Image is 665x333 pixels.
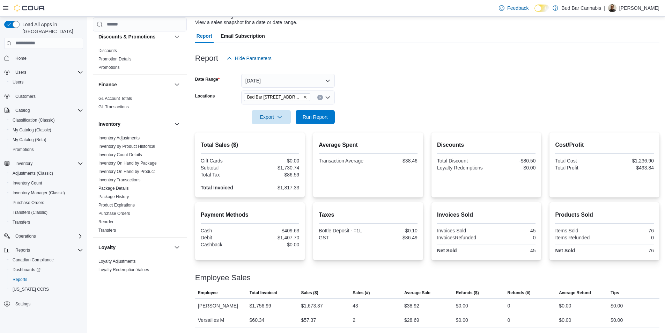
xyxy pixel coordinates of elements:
button: Customers [1,91,86,101]
div: 2 [353,316,355,324]
div: $0.00 [611,316,623,324]
button: Catalog [13,106,32,115]
div: Items Sold [555,228,603,233]
div: Eric C [608,4,616,12]
span: Users [13,79,23,85]
a: Inventory Manager (Classic) [10,189,68,197]
span: Inventory Count [13,180,42,186]
div: Inventory [93,134,187,237]
button: Users [7,77,86,87]
span: Classification (Classic) [13,117,55,123]
div: $0.00 [611,302,623,310]
a: Adjustments (Classic) [10,169,56,178]
a: Transfers [98,228,116,233]
strong: Net Sold [437,248,457,253]
div: Total Cost [555,158,603,164]
span: My Catalog (Classic) [10,126,83,134]
div: GST [319,235,367,240]
div: 76 [606,228,654,233]
span: Dashboards [10,266,83,274]
button: Loyalty [98,244,171,251]
h3: Finance [98,81,117,88]
a: Loyalty Redemption Values [98,267,149,272]
strong: Net Sold [555,248,575,253]
a: Dashboards [10,266,43,274]
a: Feedback [496,1,531,15]
span: Home [15,56,27,61]
button: Finance [98,81,171,88]
span: Transfers [98,227,116,233]
button: Adjustments (Classic) [7,168,86,178]
span: Inventory Count Details [98,152,142,158]
label: Locations [195,93,215,99]
span: Transfers [10,218,83,226]
a: Inventory Count Details [98,152,142,157]
span: Package Details [98,186,129,191]
div: Cash [201,228,249,233]
span: Email Subscription [221,29,265,43]
div: 0 [508,316,510,324]
div: $0.00 [456,316,468,324]
button: Inventory [98,121,171,128]
button: [US_STATE] CCRS [7,284,86,294]
span: Sales (#) [353,290,370,296]
a: Package Details [98,186,129,191]
button: Loyalty [173,243,181,252]
div: Loyalty [93,257,187,277]
span: Canadian Compliance [10,256,83,264]
span: Average Refund [559,290,591,296]
button: Inventory Manager (Classic) [7,188,86,198]
a: Purchase Orders [10,198,47,207]
span: Customers [15,94,36,99]
span: My Catalog (Beta) [13,137,46,143]
span: Refunds (#) [508,290,531,296]
span: Feedback [507,5,529,12]
a: Home [13,54,29,63]
button: Inventory [13,159,35,168]
a: Promotions [98,65,120,70]
a: Package History [98,194,129,199]
span: Inventory On Hand by Package [98,160,157,166]
h2: Average Spent [319,141,418,149]
a: Product Expirations [98,203,135,208]
span: Reports [10,275,83,284]
a: [US_STATE] CCRS [10,285,52,294]
a: Classification (Classic) [10,116,58,124]
p: Bud Bar Cannabis [562,4,601,12]
div: Bottle Deposit - =1L [319,228,367,233]
button: My Catalog (Beta) [7,135,86,145]
h2: Cost/Profit [555,141,654,149]
div: Cashback [201,242,249,247]
div: $28.69 [404,316,419,324]
div: Transaction Average [319,158,367,164]
button: Settings [1,298,86,309]
span: My Catalog (Classic) [13,127,51,133]
button: Catalog [1,106,86,115]
div: $1,817.33 [251,185,299,190]
h2: Payment Methods [201,211,300,219]
span: Transfers (Classic) [10,208,83,217]
a: Promotions [10,145,37,154]
a: Inventory On Hand by Product [98,169,155,174]
div: Finance [93,94,187,114]
span: Sales ($) [301,290,318,296]
div: View a sales snapshot for a date or date range. [195,19,297,26]
button: Finance [173,80,181,89]
span: Tips [611,290,619,296]
button: Export [252,110,291,124]
div: Versailles M [195,313,247,327]
h3: Employee Sales [195,274,251,282]
span: Users [13,68,83,77]
button: Open list of options [325,95,331,100]
span: Inventory Adjustments [98,135,140,141]
a: Discounts [98,48,117,53]
span: Export [256,110,287,124]
span: Washington CCRS [10,285,83,294]
span: Catalog [13,106,83,115]
span: Promotions [13,147,34,152]
a: Loyalty Adjustments [98,259,136,264]
button: Transfers (Classic) [7,208,86,217]
span: My Catalog (Beta) [10,136,83,144]
button: Hide Parameters [224,51,274,65]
